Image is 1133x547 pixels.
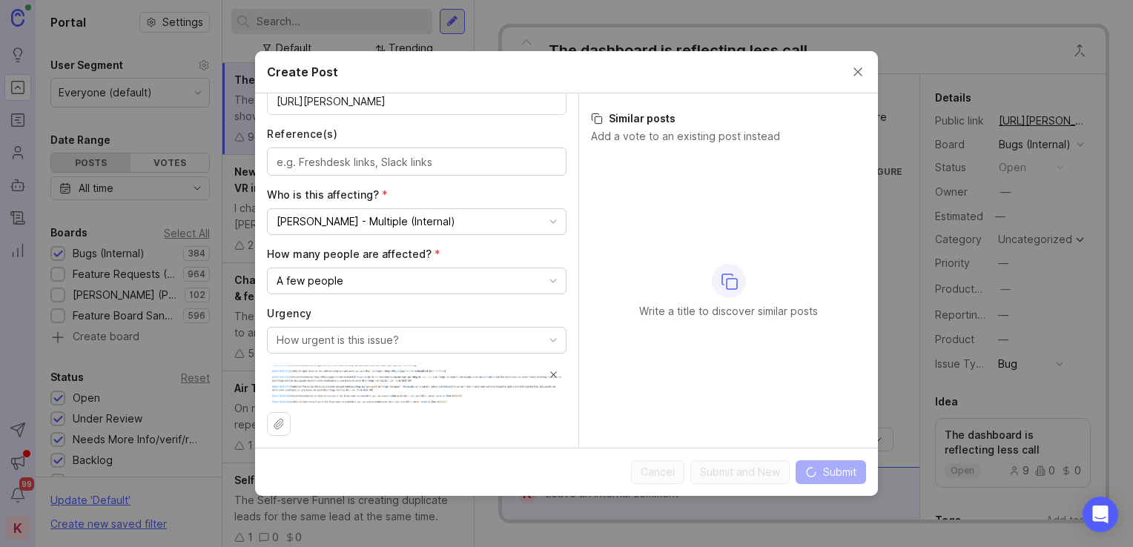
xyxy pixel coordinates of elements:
h2: Create Post [267,63,338,81]
label: Reference(s) [267,127,566,142]
p: Add a vote to an existing post instead [591,129,866,144]
button: Close create post modal [850,64,866,80]
div: A few people [277,273,343,289]
h3: Similar posts [591,111,866,126]
span: How many people are affected? (required) [267,248,440,260]
div: [PERSON_NAME] - Multiple (Internal) [277,213,455,230]
span: Who is this affecting? (required) [267,188,388,201]
div: Open Intercom Messenger [1083,497,1118,532]
input: Link to a call or page [277,93,557,110]
p: Write a title to discover similar posts [639,304,818,319]
button: Upload file [267,412,291,436]
div: How urgent is this issue? [277,332,399,348]
img: https://canny-assets.io/images/dceb50e3e51c18345c0e73ca480e9aa3.png [267,365,566,403]
label: Urgency [267,306,566,321]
